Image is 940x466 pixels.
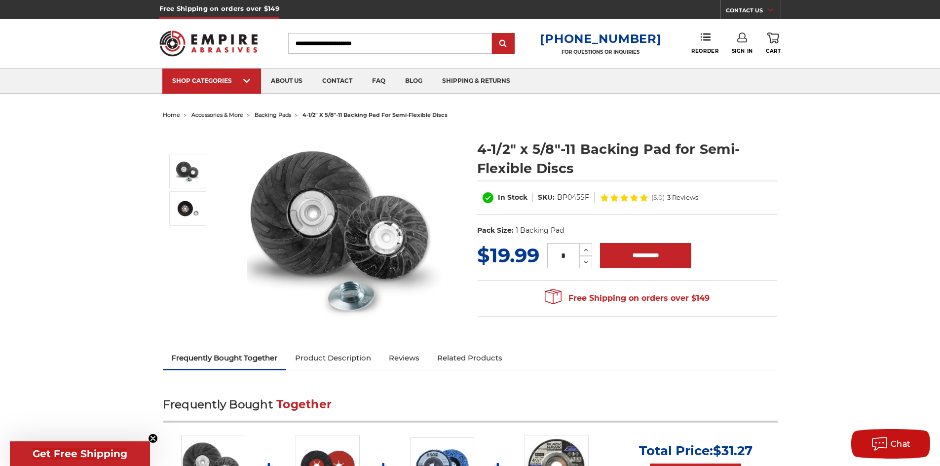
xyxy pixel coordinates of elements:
[691,33,718,54] a: Reorder
[159,24,258,63] img: Empire Abrasives
[493,34,513,54] input: Submit
[540,49,661,55] p: FOR QUESTIONS OR INQUIRIES
[33,448,127,460] span: Get Free Shipping
[286,347,380,369] a: Product Description
[516,225,564,236] dd: 1 Backing Pad
[261,69,312,94] a: about us
[148,433,158,443] button: Close teaser
[651,194,665,201] span: (5.0)
[380,347,428,369] a: Reviews
[247,129,445,326] img: 4-1/2" x 5/8"-11 Backing Pad for Semi-Flexible Discs
[255,111,291,118] a: backing pads
[713,443,752,459] span: $31.27
[851,429,930,459] button: Chat
[302,111,448,118] span: 4-1/2" x 5/8"-11 backing pad for semi-flexible discs
[362,69,395,94] a: faq
[766,33,781,54] a: Cart
[538,192,555,203] dt: SKU:
[395,69,432,94] a: blog
[428,347,511,369] a: Related Products
[172,77,251,84] div: SHOP CATEGORIES
[191,111,243,118] a: accessories & more
[691,48,718,54] span: Reorder
[276,397,332,411] span: Together
[312,69,362,94] a: contact
[477,225,514,236] dt: Pack Size:
[432,69,520,94] a: shipping & returns
[163,111,180,118] a: home
[176,196,200,221] img: 4-1/2" x 5/8"-11 Backing Pad for Semi-Flexible Discs
[726,5,781,19] a: CONTACT US
[176,159,200,183] img: 4-1/2" x 5/8"-11 Backing Pad for Semi-Flexible Discs
[667,194,698,201] span: 3 Reviews
[498,193,527,202] span: In Stock
[639,443,752,459] p: Total Price:
[766,48,781,54] span: Cart
[540,32,661,46] a: [PHONE_NUMBER]
[545,288,710,308] span: Free Shipping on orders over $149
[10,441,150,466] div: Get Free ShippingClose teaser
[891,439,911,449] span: Chat
[732,48,753,54] span: Sign In
[163,397,273,411] span: Frequently Bought
[477,140,778,178] h1: 4-1/2" x 5/8"-11 Backing Pad for Semi-Flexible Discs
[477,243,539,267] span: $19.99
[557,192,589,203] dd: BP045SF
[163,347,287,369] a: Frequently Bought Together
